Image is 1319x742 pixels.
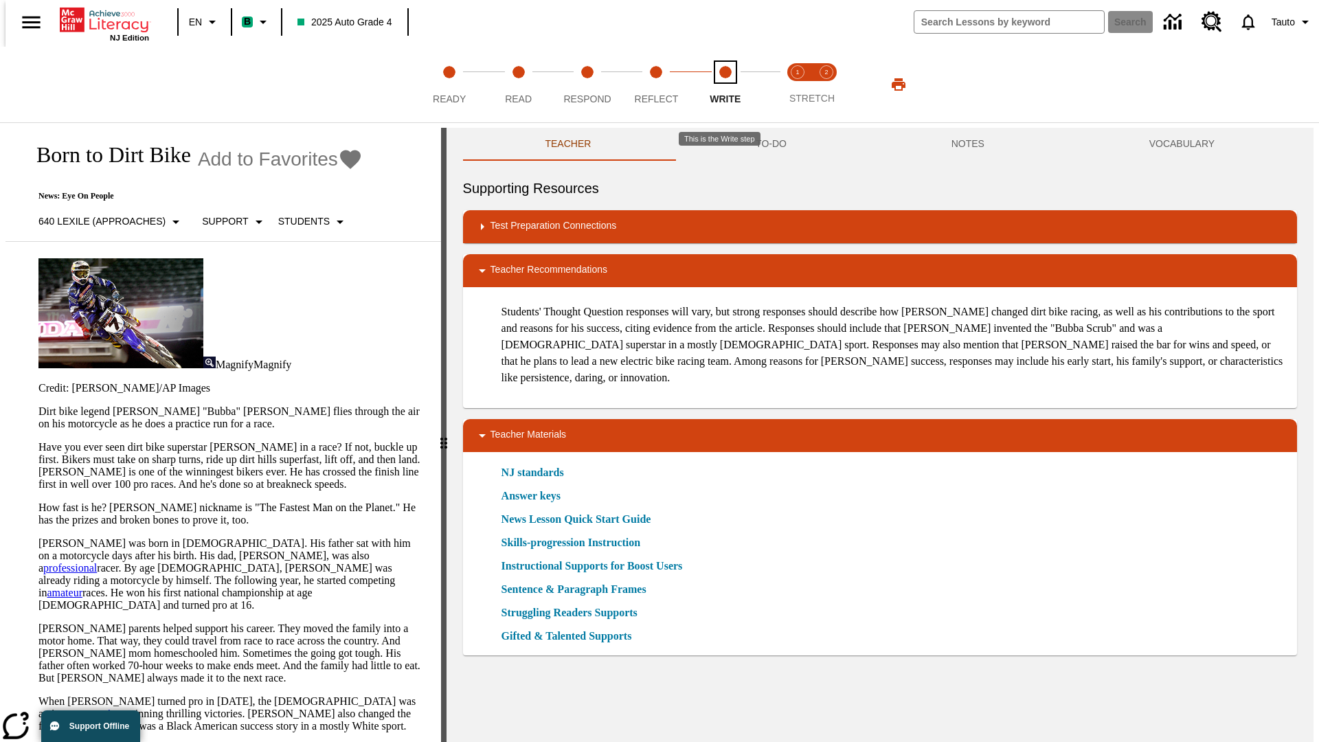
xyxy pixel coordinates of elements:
span: Tauto [1272,15,1295,30]
div: Press Enter or Spacebar and then press right and left arrow keys to move the slider [441,128,447,742]
h6: Supporting Resources [463,177,1297,199]
button: Reflect step 4 of 5 [616,47,696,122]
a: amateur [47,587,82,598]
a: Data Center [1155,3,1193,41]
button: Respond step 3 of 5 [548,47,627,122]
span: B [244,13,251,30]
text: 1 [796,69,799,76]
a: professional [43,562,97,574]
div: Home [60,5,149,42]
p: Teacher Recommendations [491,262,607,279]
input: search field [914,11,1104,33]
span: Magnify [216,359,253,370]
p: Dirt bike legend [PERSON_NAME] "Bubba" [PERSON_NAME] flies through the air on his motorcycle as h... [38,405,425,430]
button: Stretch Respond step 2 of 2 [807,47,846,122]
p: Support [202,214,248,229]
button: Support Offline [41,710,140,742]
p: Teacher Materials [491,427,567,444]
button: Language: EN, Select a language [183,10,227,34]
p: 640 Lexile (Approaches) [38,214,166,229]
p: [PERSON_NAME] was born in [DEMOGRAPHIC_DATA]. His father sat with him on a motorcycle days after ... [38,537,425,611]
p: Students [278,214,330,229]
button: Scaffolds, Support [196,210,272,234]
button: Ready step 1 of 5 [409,47,489,122]
button: Add to Favorites - Born to Dirt Bike [198,147,363,171]
button: Open side menu [11,2,52,43]
span: Read [505,93,532,104]
button: Select Lexile, 640 Lexile (Approaches) [33,210,190,234]
span: STRETCH [789,93,835,104]
a: News Lesson Quick Start Guide, Will open in new browser window or tab [501,511,651,528]
a: Notifications [1230,4,1266,40]
span: Add to Favorites [198,148,338,170]
img: Motocross racer James Stewart flies through the air on his dirt bike. [38,258,203,368]
a: Resource Center, Will open in new tab [1193,3,1230,41]
span: Reflect [635,93,679,104]
button: Print [877,72,921,97]
div: Teacher Materials [463,419,1297,452]
button: TO-DO [673,128,869,161]
a: NJ standards [501,464,572,481]
span: Write [710,93,741,104]
a: Answer keys, Will open in new browser window or tab [501,488,561,504]
div: reading [5,128,441,735]
span: Support Offline [69,721,129,731]
div: Instructional Panel Tabs [463,128,1297,161]
span: EN [189,15,202,30]
button: Teacher [463,128,674,161]
span: Ready [433,93,466,104]
a: Struggling Readers Supports [501,605,646,621]
p: Have you ever seen dirt bike superstar [PERSON_NAME] in a race? If not, buckle up first. Bikers m... [38,441,425,491]
p: When [PERSON_NAME] turned pro in [DATE], the [DEMOGRAPHIC_DATA] was an instant , winning thrillin... [38,695,425,732]
div: This is the Write step [679,132,760,146]
text: 2 [824,69,828,76]
p: Students' Thought Question responses will vary, but strong responses should describe how [PERSON_... [501,304,1286,386]
span: 2025 Auto Grade 4 [297,15,392,30]
span: NJ Edition [110,34,149,42]
a: Gifted & Talented Supports [501,628,640,644]
button: Read step 2 of 5 [478,47,558,122]
button: Select Student [273,210,354,234]
span: Respond [563,93,611,104]
p: News: Eye On People [22,191,363,201]
div: activity [447,128,1314,742]
button: Stretch Read step 1 of 2 [778,47,818,122]
div: Test Preparation Connections [463,210,1297,243]
button: NOTES [869,128,1067,161]
a: Instructional Supports for Boost Users, Will open in new browser window or tab [501,558,683,574]
a: Skills-progression Instruction, Will open in new browser window or tab [501,535,641,551]
button: Boost Class color is mint green. Change class color [236,10,277,34]
div: Teacher Recommendations [463,254,1297,287]
p: Test Preparation Connections [491,218,617,235]
p: [PERSON_NAME] parents helped support his career. They moved the family into a motor home. That wa... [38,622,425,684]
p: Credit: [PERSON_NAME]/AP Images [38,382,425,394]
a: sensation [81,708,122,719]
button: Profile/Settings [1266,10,1319,34]
img: Magnify [203,357,216,368]
button: Write step 5 of 5 [686,47,765,122]
a: Sentence & Paragraph Frames, Will open in new browser window or tab [501,581,646,598]
button: VOCABULARY [1067,128,1297,161]
span: Magnify [253,359,291,370]
h1: Born to Dirt Bike [22,142,191,168]
p: How fast is he? [PERSON_NAME] nickname is "The Fastest Man on the Planet." He has the prizes and ... [38,502,425,526]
